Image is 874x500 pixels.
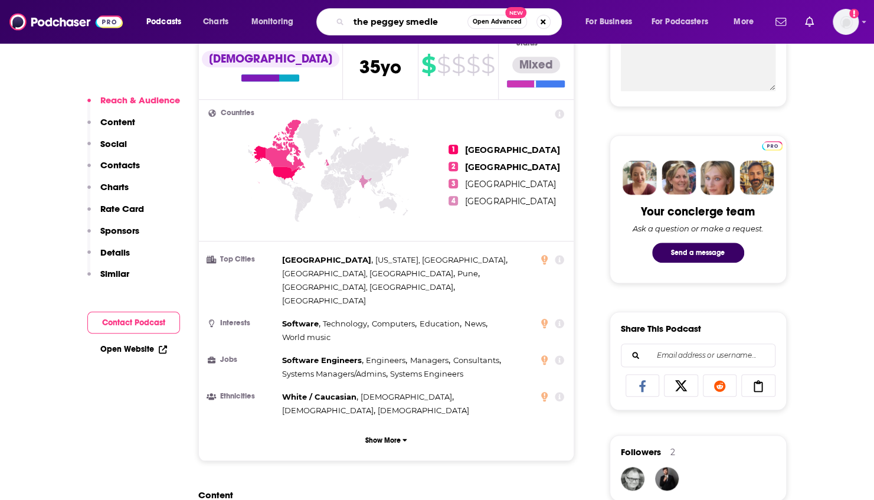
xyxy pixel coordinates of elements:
[655,467,679,491] img: JohirMia
[221,109,254,117] span: Countries
[700,161,735,195] img: Jules Profile
[481,55,495,74] span: $
[449,179,458,188] span: 3
[100,344,167,354] a: Open Website
[465,145,559,155] span: [GEOGRAPHIC_DATA]
[100,138,127,149] p: Social
[633,224,764,233] div: Ask a question or make a request.
[282,355,362,365] span: Software Engineers
[282,282,453,292] span: [GEOGRAPHIC_DATA], [GEOGRAPHIC_DATA]
[449,162,458,171] span: 2
[87,181,129,203] button: Charts
[662,161,696,195] img: Barbara Profile
[375,255,506,264] span: [US_STATE], [GEOGRAPHIC_DATA]
[670,447,675,457] div: 2
[621,344,775,367] div: Search followers
[652,243,744,263] button: Send a message
[138,12,197,31] button: open menu
[251,14,293,30] span: Monitoring
[282,369,386,378] span: Systems Managers/Admins
[282,390,358,404] span: ,
[87,225,139,247] button: Sponsors
[641,204,755,219] div: Your concierge team
[464,319,486,328] span: News
[87,138,127,160] button: Social
[361,390,454,404] span: ,
[664,374,698,397] a: Share on X/Twitter
[243,12,309,31] button: open menu
[100,203,144,214] p: Rate Card
[644,12,725,31] button: open menu
[652,14,708,30] span: For Podcasters
[282,332,330,342] span: World music
[100,247,130,258] p: Details
[100,159,140,171] p: Contacts
[282,280,455,294] span: ,
[725,12,768,31] button: open menu
[87,203,144,225] button: Rate Card
[9,11,123,33] img: Podchaser - Follow, Share and Rate Podcasts
[467,15,527,29] button: Open AdvancedNew
[390,369,463,378] span: Systems Engineers
[208,319,277,327] h3: Interests
[621,446,661,457] span: Followers
[282,253,373,267] span: ,
[631,344,765,367] input: Email address or username...
[359,55,401,79] span: 35 yo
[87,116,135,138] button: Content
[366,355,405,365] span: Engineers
[87,268,129,290] button: Similar
[703,374,737,397] a: Share on Reddit
[87,159,140,181] button: Contacts
[100,268,129,279] p: Similar
[741,374,775,397] a: Copy Link
[100,116,135,128] p: Content
[361,392,452,401] span: [DEMOGRAPHIC_DATA]
[585,14,632,30] span: For Business
[420,319,460,328] span: Education
[466,55,480,74] span: $
[739,161,774,195] img: Jon Profile
[734,14,754,30] span: More
[577,12,647,31] button: open menu
[100,181,129,192] p: Charts
[410,355,449,365] span: Managers
[365,436,401,445] p: Show More
[465,196,555,207] span: [GEOGRAPHIC_DATA]
[473,19,522,25] span: Open Advanced
[833,9,859,35] button: Show profile menu
[282,267,455,280] span: ,
[282,354,364,367] span: ,
[437,55,450,74] span: $
[516,32,553,47] span: Parental Status
[87,247,130,269] button: Details
[453,355,499,365] span: Consultants
[100,225,139,236] p: Sponsors
[833,9,859,35] img: User Profile
[449,145,458,154] span: 1
[282,269,453,278] span: [GEOGRAPHIC_DATA], [GEOGRAPHIC_DATA]
[451,55,465,74] span: $
[505,7,526,18] span: New
[328,8,573,35] div: Search podcasts, credits, & more...
[208,356,277,364] h3: Jobs
[195,12,235,31] a: Charts
[282,406,374,415] span: [DEMOGRAPHIC_DATA]
[282,404,375,417] span: ,
[410,354,450,367] span: ,
[621,467,644,491] img: wilsonrcraig
[512,57,560,73] div: Mixed
[349,12,467,31] input: Search podcasts, credits, & more...
[420,317,461,331] span: ,
[833,9,859,35] span: Logged in as WE_Broadcast
[282,255,371,264] span: [GEOGRAPHIC_DATA]
[366,354,407,367] span: ,
[208,256,277,263] h3: Top Cities
[323,319,367,328] span: Technology
[464,317,487,331] span: ,
[457,267,480,280] span: ,
[762,141,783,151] img: Podchaser Pro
